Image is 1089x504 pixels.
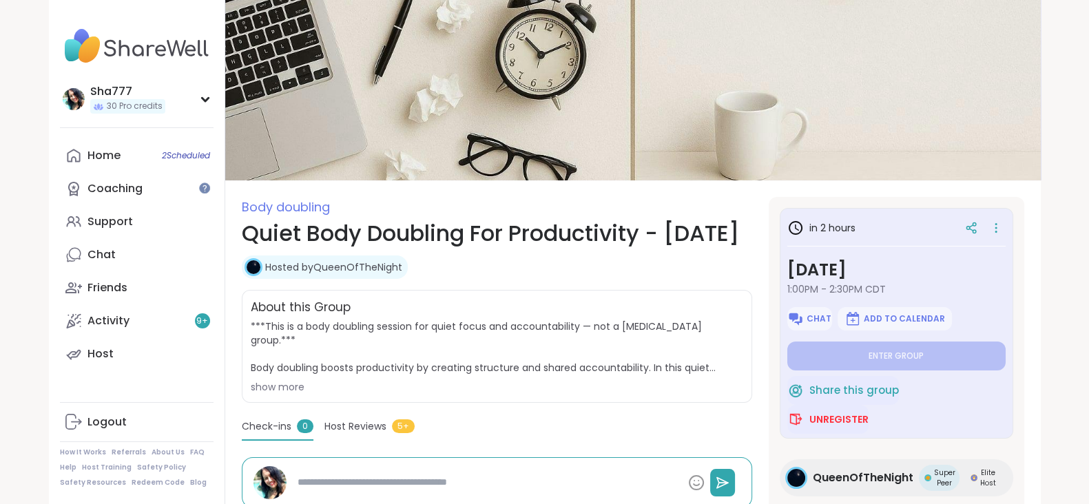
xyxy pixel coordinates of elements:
button: Enter group [787,342,1006,370]
a: Redeem Code [132,478,185,487]
span: 0 [297,419,313,433]
span: Add to Calendar [864,313,945,324]
span: 30 Pro credits [107,101,163,112]
a: Help [60,463,76,472]
div: Support [87,214,133,229]
a: FAQ [190,448,205,457]
a: Coaching [60,172,214,205]
span: Elite Host [980,468,997,488]
iframe: Spotlight [199,182,210,193]
a: Activity9+ [60,304,214,337]
a: How It Works [60,448,106,457]
div: Host [87,346,114,361]
a: QueenOfTheNightQueenOfTheNightSuper PeerSuper PeerElite HostElite Host [780,459,1013,496]
a: Blog [190,478,207,487]
img: QueenOfTheNight [787,469,805,487]
a: Host Training [82,463,132,472]
h3: [DATE] [787,258,1006,282]
button: Add to Calendar [838,307,952,330]
a: Chat [60,238,214,271]
img: ShareWell Nav Logo [60,22,214,70]
img: ShareWell Logomark [787,382,804,399]
a: About Us [152,448,185,457]
a: Hosted byQueenOfTheNight [265,260,402,274]
a: Home2Scheduled [60,139,214,172]
span: 2 Scheduled [162,150,210,161]
a: Safety Resources [60,478,126,487]
a: Host [60,337,214,370]
div: Friends [87,280,127,295]
span: 1:00PM - 2:30PM CDT [787,282,1006,296]
a: Support [60,205,214,238]
span: Super Peer [934,468,955,488]
img: Super Peer [924,474,931,481]
div: Logout [87,414,127,430]
div: Chat [87,247,116,262]
img: ShareWell Logomark [844,311,861,327]
span: Enter group [869,350,924,361]
button: Unregister [787,405,869,434]
div: show more [251,380,743,394]
div: Coaching [87,181,143,196]
img: ShareWell Logomark [787,411,804,428]
span: Share this group [809,383,899,399]
a: Logout [60,406,214,439]
img: ShareWell Logomark [787,311,804,327]
span: Unregister [809,412,869,426]
a: Referrals [112,448,146,457]
span: QueenOfTheNight [813,470,913,486]
span: 5+ [392,419,415,433]
span: Host Reviews [324,419,386,434]
span: Chat [807,313,831,324]
h1: Quiet Body Doubling For Productivity - [DATE] [242,217,752,250]
h3: in 2 hours [787,220,855,236]
button: Chat [787,307,832,330]
div: Sha777 [90,84,165,99]
span: Check-ins [242,419,291,434]
a: Safety Policy [137,463,186,472]
h2: About this Group [251,299,351,317]
span: ***This is a body doubling session for quiet focus and accountability — not a [MEDICAL_DATA] grou... [251,319,743,375]
span: Body doubling [242,198,330,216]
div: Home [87,148,121,163]
img: Sha777 [63,88,85,110]
img: QueenOfTheNight [247,260,260,274]
a: Friends [60,271,214,304]
span: 9 + [196,315,208,327]
button: Share this group [787,376,899,405]
img: Elite Host [971,474,977,481]
div: Activity [87,313,129,328]
img: Sha777 [253,466,287,499]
